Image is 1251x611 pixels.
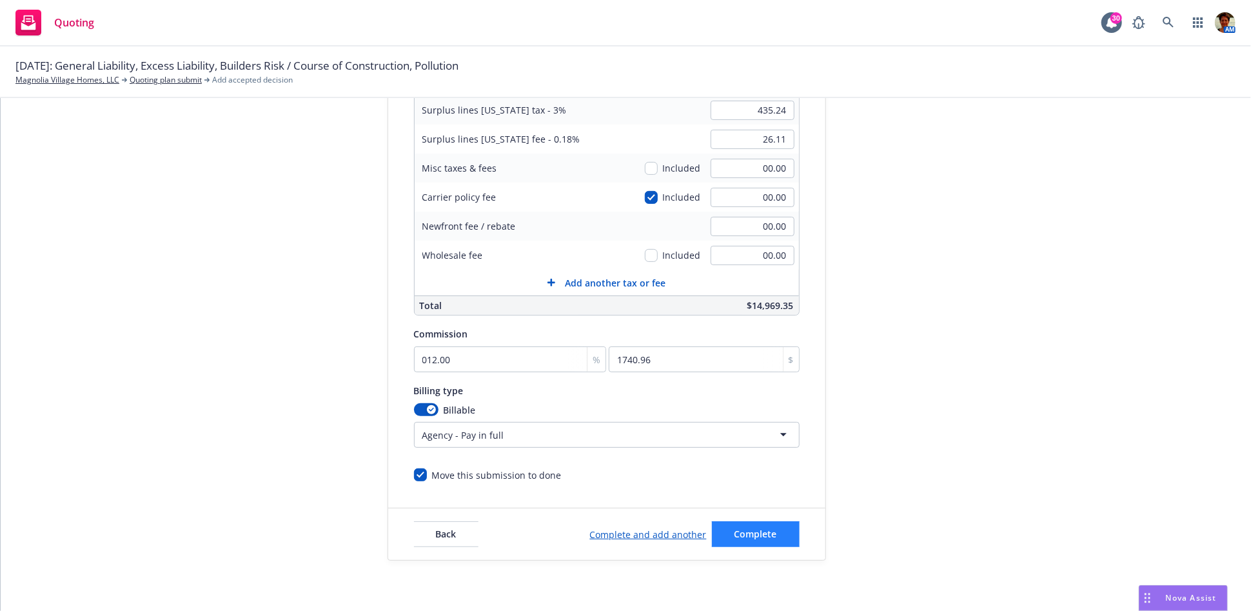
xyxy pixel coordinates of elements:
[747,299,794,312] span: $14,969.35
[54,17,94,28] span: Quoting
[566,276,666,290] span: Add another tax or fee
[436,528,457,540] span: Back
[789,353,794,366] span: $
[10,5,99,41] a: Quoting
[212,74,293,86] span: Add accepted decision
[712,521,800,547] button: Complete
[711,159,794,178] input: 0.00
[415,270,799,295] button: Add another tax or fee
[663,248,701,262] span: Included
[130,74,202,86] a: Quoting plan submit
[590,528,707,541] a: Complete and add another
[15,74,119,86] a: Magnolia Village Homes, LLC
[711,188,794,207] input: 0.00
[422,220,516,232] span: Newfront fee / rebate
[422,249,483,261] span: Wholesale fee
[1215,12,1236,33] img: photo
[1126,10,1152,35] a: Report a Bug
[414,403,800,417] div: Billable
[414,521,478,547] button: Back
[414,328,468,340] span: Commission
[1139,586,1156,610] div: Drag to move
[422,191,497,203] span: Carrier policy fee
[15,57,458,74] span: [DATE]: General Liability, Excess Liability, Builders Risk / Course of Construction, Pollution
[414,385,464,397] span: Billing type
[432,468,562,482] div: Move this submission to done
[422,104,567,116] span: Surplus lines [US_STATE] tax - 3%
[422,133,580,145] span: Surplus lines [US_STATE] fee - 0.18%
[1110,12,1122,24] div: 30
[1139,585,1228,611] button: Nova Assist
[593,353,600,366] span: %
[1166,592,1217,603] span: Nova Assist
[711,246,794,265] input: 0.00
[1156,10,1181,35] a: Search
[711,217,794,236] input: 0.00
[663,190,701,204] span: Included
[422,162,497,174] span: Misc taxes & fees
[711,130,794,149] input: 0.00
[1185,10,1211,35] a: Switch app
[734,528,777,540] span: Complete
[420,299,442,312] span: Total
[663,161,701,175] span: Included
[711,101,794,120] input: 0.00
